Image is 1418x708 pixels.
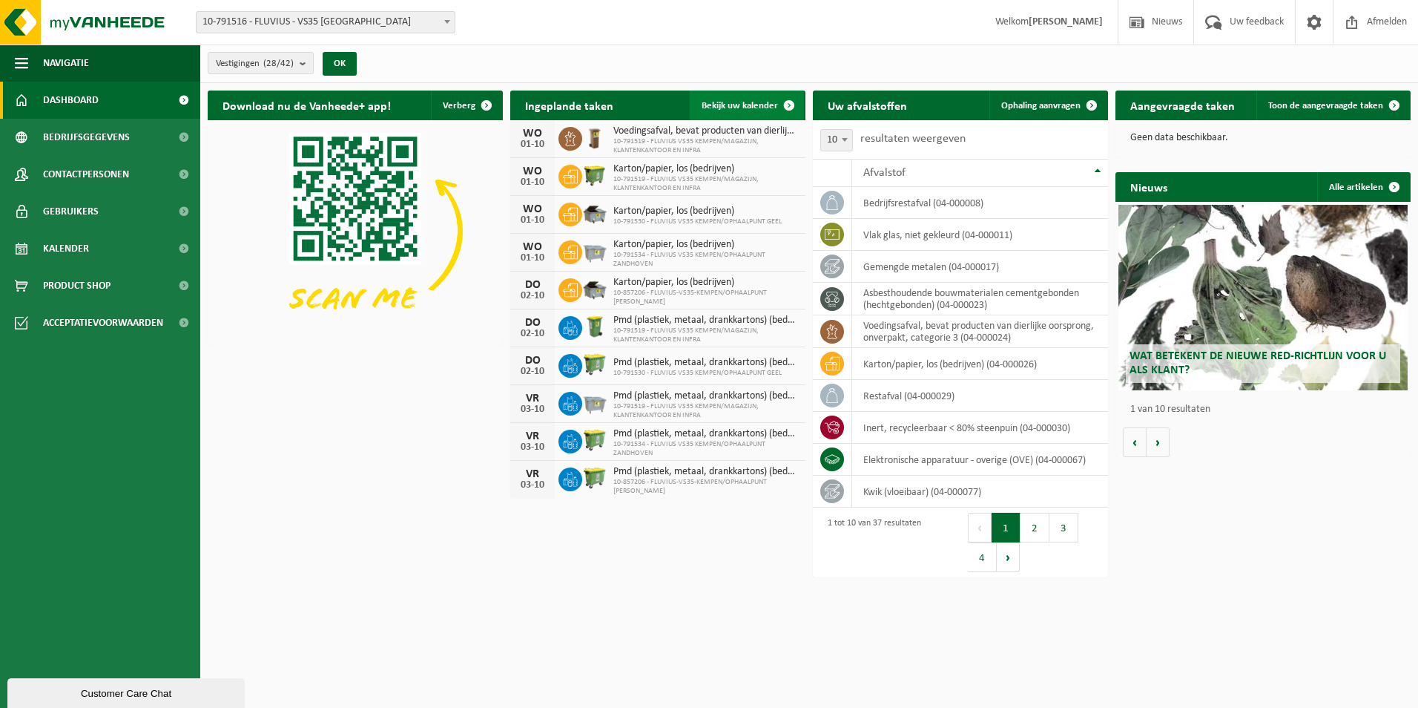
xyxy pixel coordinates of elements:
span: 10-791516 - FLUVIUS - VS35 KEMPEN [197,12,455,33]
td: restafval (04-000029) [852,380,1108,412]
div: DO [518,317,547,329]
span: Navigatie [43,45,89,82]
div: 02-10 [518,291,547,301]
span: Wat betekent de nieuwe RED-richtlijn voor u als klant? [1130,350,1386,376]
td: gemengde metalen (04-000017) [852,251,1108,283]
h2: Uw afvalstoffen [813,91,922,119]
div: 01-10 [518,215,547,226]
div: 01-10 [518,140,547,150]
span: 10-791530 - FLUVIUS VS35 KEMPEN/OPHAALPUNT GEEL [613,217,782,226]
div: WO [518,241,547,253]
h2: Nieuws [1115,172,1182,201]
div: 01-10 [518,177,547,188]
div: VR [518,430,547,442]
td: karton/papier, los (bedrijven) (04-000026) [852,348,1108,380]
span: 10-791530 - FLUVIUS VS35 KEMPEN/OPHAALPUNT GEEL [613,369,798,378]
span: Product Shop [43,267,111,304]
button: OK [323,52,357,76]
button: 1 [992,513,1020,543]
button: Vestigingen(28/42) [208,52,314,74]
a: Alle artikelen [1317,172,1409,202]
p: 1 van 10 resultaten [1130,404,1403,415]
img: Download de VHEPlus App [208,120,503,342]
span: 10-791534 - FLUVIUS VS35 KEMPEN/OPHAALPUNT ZANDHOVEN [613,440,798,458]
div: WO [518,203,547,215]
span: 10-791534 - FLUVIUS VS35 KEMPEN/OPHAALPUNT ZANDHOVEN [613,251,798,269]
span: Pmd (plastiek, metaal, drankkartons) (bedrijven) [613,390,798,402]
span: Pmd (plastiek, metaal, drankkartons) (bedrijven) [613,428,798,440]
div: WO [518,128,547,140]
span: Pmd (plastiek, metaal, drankkartons) (bedrijven) [613,357,798,369]
span: 10 [820,129,853,151]
span: 10-791519 - FLUVIUS VS35 KEMPEN/MAGAZIJN, KLANTENKANTOOR EN INFRA [613,175,798,193]
span: 10 [821,130,852,151]
span: Karton/papier, los (bedrijven) [613,163,798,175]
span: Pmd (plastiek, metaal, drankkartons) (bedrijven) [613,466,798,478]
button: Verberg [431,91,501,120]
span: Dashboard [43,82,99,119]
span: Gebruikers [43,193,99,230]
h2: Download nu de Vanheede+ app! [208,91,406,119]
img: WB-0660-HPE-GN-50 [582,427,607,453]
img: WB-0660-HPE-GN-50 [582,465,607,491]
span: Afvalstof [863,167,906,179]
img: WB-5000-GAL-GY-01 [582,276,607,301]
label: resultaten weergeven [860,133,966,145]
iframe: chat widget [7,675,248,708]
img: WB-1100-HPE-GN-50 [582,163,607,188]
button: 4 [968,543,997,572]
a: Ophaling aanvragen [989,91,1107,120]
span: Verberg [443,101,475,111]
span: Contactpersonen [43,156,129,193]
span: Acceptatievoorwaarden [43,304,163,341]
button: 2 [1020,513,1049,543]
div: VR [518,393,547,404]
td: bedrijfsrestafval (04-000008) [852,187,1108,219]
h2: Aangevraagde taken [1115,91,1250,119]
td: elektronische apparatuur - overige (OVE) (04-000067) [852,444,1108,476]
a: Wat betekent de nieuwe RED-richtlijn voor u als klant? [1118,205,1408,390]
span: 10-791519 - FLUVIUS VS35 KEMPEN/MAGAZIJN, KLANTENKANTOOR EN INFRA [613,327,798,344]
span: Pmd (plastiek, metaal, drankkartons) (bedrijven) [613,315,798,327]
button: 3 [1049,513,1078,543]
span: 10-857206 - FLUVIUS-VS35-KEMPEN/OPHAALPUNT [PERSON_NAME] [613,478,798,496]
strong: [PERSON_NAME] [1029,16,1103,27]
div: 02-10 [518,367,547,377]
img: WB-0240-HPE-GN-50 [582,314,607,339]
span: Karton/papier, los (bedrijven) [613,277,798,289]
span: Toon de aangevraagde taken [1268,101,1383,111]
div: 01-10 [518,253,547,263]
span: 10-857206 - FLUVIUS-VS35-KEMPEN/OPHAALPUNT [PERSON_NAME] [613,289,798,307]
a: Toon de aangevraagde taken [1256,91,1409,120]
td: asbesthoudende bouwmaterialen cementgebonden (hechtgebonden) (04-000023) [852,283,1108,315]
span: Kalender [43,230,89,267]
div: WO [518,165,547,177]
div: 02-10 [518,329,547,339]
span: 10-791516 - FLUVIUS - VS35 KEMPEN [196,11,455,33]
span: Bedrijfsgegevens [43,119,130,156]
td: kwik (vloeibaar) (04-000077) [852,476,1108,508]
p: Geen data beschikbaar. [1130,133,1396,143]
button: Previous [968,513,992,543]
count: (28/42) [263,59,294,68]
img: WB-0140-HPE-BN-01 [582,125,607,150]
span: Karton/papier, los (bedrijven) [613,239,798,251]
div: VR [518,468,547,480]
a: Bekijk uw kalender [690,91,804,120]
td: voedingsafval, bevat producten van dierlijke oorsprong, onverpakt, categorie 3 (04-000024) [852,315,1108,348]
h2: Ingeplande taken [510,91,628,119]
button: Next [997,543,1020,572]
span: 10-791519 - FLUVIUS VS35 KEMPEN/MAGAZIJN, KLANTENKANTOOR EN INFRA [613,137,798,155]
span: 10-791519 - FLUVIUS VS35 KEMPEN/MAGAZIJN, KLANTENKANTOOR EN INFRA [613,402,798,420]
td: vlak glas, niet gekleurd (04-000011) [852,219,1108,251]
img: WB-0660-HPE-GN-50 [582,352,607,377]
div: 03-10 [518,404,547,415]
div: 1 tot 10 van 37 resultaten [820,511,921,574]
span: Vestigingen [216,53,294,75]
span: Ophaling aanvragen [1001,101,1081,111]
span: Karton/papier, los (bedrijven) [613,206,782,217]
button: Vorige [1123,427,1147,457]
div: 03-10 [518,480,547,491]
button: Volgende [1147,427,1170,457]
